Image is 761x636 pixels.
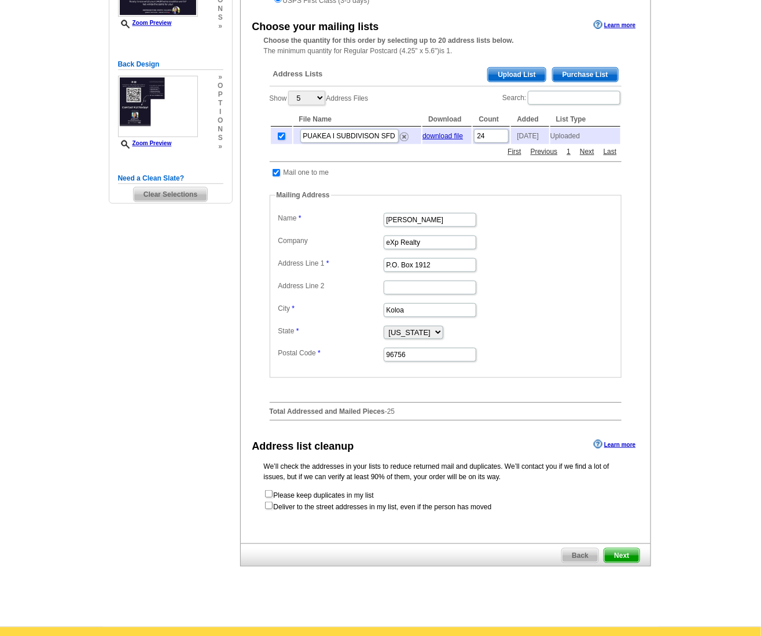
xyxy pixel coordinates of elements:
a: Learn more [594,20,635,30]
label: Name [278,213,383,223]
div: The minimum quantity for Regular Postcard (4.25" x 5.6")is 1. [241,35,650,56]
a: Learn more [594,440,635,449]
label: Address Line 1 [278,258,383,269]
span: Clear Selections [134,188,207,201]
span: » [218,142,223,151]
a: Last [601,146,620,157]
div: Address list cleanup [252,439,354,454]
select: ShowAddress Files [288,91,325,105]
strong: Total Addressed and Mailed Pieces [270,407,385,416]
label: Company [278,236,383,246]
a: Zoom Preview [118,140,172,146]
a: Next [577,146,597,157]
th: Count [473,112,510,127]
span: Purchase List [553,68,618,82]
th: File Name [293,112,422,127]
a: Previous [528,146,561,157]
div: Choose your mailing lists [252,19,379,35]
legend: Mailing Address [275,190,331,200]
span: 25 [387,407,395,416]
span: o [218,116,223,125]
a: Zoom Preview [118,20,172,26]
span: t [218,99,223,108]
h5: Need a Clean Slate? [118,173,223,184]
label: City [278,303,383,314]
th: List Type [550,112,620,127]
label: Address Line 2 [278,281,383,291]
p: We’ll check the addresses in your lists to reduce returned mail and duplicates. We’ll contact you... [264,461,627,482]
span: Back [562,549,598,563]
strong: Choose the quantity for this order by selecting up to 20 address lists below. [264,36,514,45]
th: Download [422,112,472,127]
label: Search: [502,90,621,106]
span: s [218,13,223,22]
th: Added [511,112,549,127]
td: Mail one to me [283,167,330,178]
form: Please keep duplicates in my list Deliver to the street addresses in my list, even if the person ... [264,489,627,512]
a: download file [422,132,463,140]
span: i [218,108,223,116]
span: o [218,82,223,90]
span: p [218,90,223,99]
span: » [218,22,223,31]
td: Uploaded [550,128,620,144]
span: Next [604,549,639,563]
h5: Back Design [118,59,223,70]
label: Postal Code [278,348,383,358]
a: 1 [564,146,573,157]
span: s [218,134,223,142]
div: - [264,58,627,430]
input: Search: [528,91,620,105]
td: [DATE] [511,128,549,144]
img: small-thumb.jpg [118,76,198,137]
span: n [218,5,223,13]
label: Show Address Files [270,90,369,106]
a: Back [561,548,599,563]
span: n [218,125,223,134]
label: State [278,326,383,336]
span: Upload List [488,68,545,82]
img: delete.png [400,133,409,141]
a: First [505,146,524,157]
span: Address Lists [273,69,323,79]
span: » [218,73,223,82]
a: Remove this list [400,130,409,138]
